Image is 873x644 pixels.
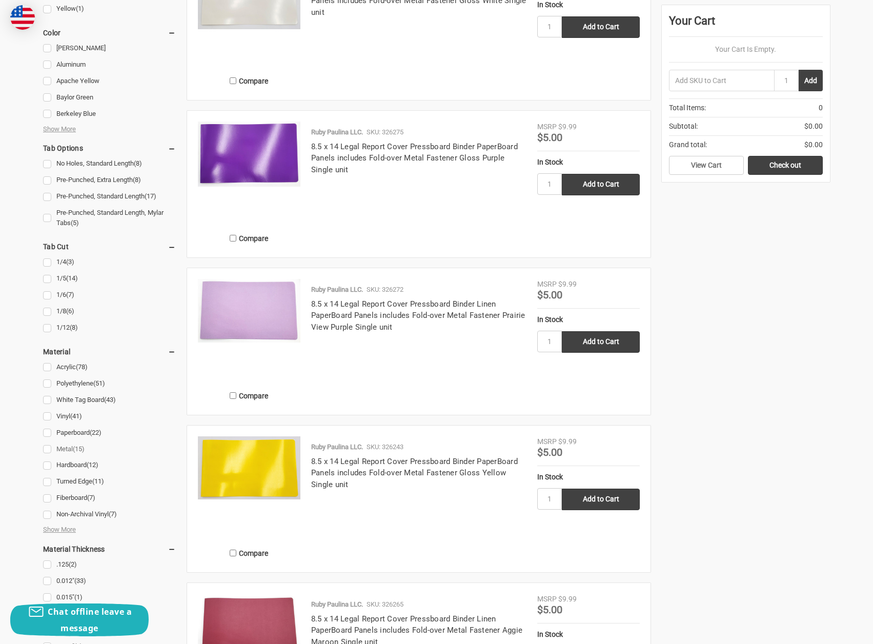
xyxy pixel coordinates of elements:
span: (43) [104,396,116,404]
span: (17) [145,192,156,200]
input: Add to Cart [562,331,640,353]
a: 8.5 x 14 Legal Report Cover Pressboard Binder PaperBoard Panels includes Fold-over Metal Fastener... [198,436,300,539]
input: Compare [230,550,236,556]
label: Compare [198,72,300,89]
span: Show More [43,525,76,535]
label: Compare [198,545,300,561]
span: $5.00 [537,131,562,144]
span: (7) [109,510,117,518]
a: Acrylic [43,360,176,374]
p: Ruby Paulina LLC. [311,599,363,610]
label: Compare [198,387,300,404]
span: (11) [92,477,104,485]
a: White Tag Board [43,393,176,407]
h5: Tab Options [43,142,176,154]
span: (41) [70,412,82,420]
input: Add to Cart [562,16,640,38]
h5: Color [43,27,176,39]
span: $0.00 [804,121,823,132]
a: Yellow [43,2,176,16]
input: Compare [230,235,236,241]
a: Pre-Punched, Extra Length [43,173,176,187]
span: Grand total: [669,139,707,150]
span: (7) [87,494,95,501]
a: 8.5 x 14 Legal Report Cover Pressboard Binder PaperBoard Panels includes Fold-over Metal Fastener... [311,457,518,489]
a: 0.012" [43,574,176,588]
span: (6) [66,307,74,315]
a: .125 [43,558,176,572]
span: $9.99 [558,437,577,446]
div: MSRP [537,594,557,605]
p: SKU: 326243 [367,442,403,452]
span: (78) [76,363,88,371]
a: Non-Archival Vinyl [43,508,176,521]
span: Chat offline leave a message [48,606,132,634]
a: Pre-Punched, Standard Length, Mylar Tabs [43,206,176,230]
button: Chat offline leave a message [10,603,149,636]
input: Compare [230,77,236,84]
span: (2) [69,560,77,568]
a: Polyethylene [43,377,176,391]
span: 0 [819,103,823,113]
a: Baylor Green [43,91,176,105]
a: View Cart [669,156,744,175]
span: (8) [133,176,141,184]
a: Hardboard [43,458,176,472]
span: $9.99 [558,280,577,288]
span: $5.00 [537,289,562,301]
span: $9.99 [558,123,577,131]
a: Check out [748,156,823,175]
span: Show More [43,124,76,134]
span: $0.00 [804,139,823,150]
span: (5) [71,219,79,227]
div: In Stock [537,472,640,482]
a: Vinyl [43,410,176,424]
p: Your Cart Is Empty. [669,44,823,55]
input: Compare [230,392,236,399]
span: Subtotal: [669,121,698,132]
a: 8.5 x 14 Legal Report Cover Pressboard Binder Linen PaperBoard Panels includes Fold-over Metal Fa... [311,299,525,332]
input: Add to Cart [562,489,640,510]
h5: Material Thickness [43,543,176,555]
img: duty and tax information for United States [10,5,35,30]
img: 8.5 x 14 Legal Report Cover Pressboard Binder PaperBoard Panels includes Fold-over Metal Fastener... [198,436,300,499]
span: (12) [87,461,98,469]
div: MSRP [537,122,557,132]
span: (51) [93,379,105,387]
a: 1/6 [43,288,176,302]
a: Pre-Punched, Standard Length [43,190,176,204]
button: Add [799,70,823,91]
a: 8.5 x 14 Legal Report Cover Pressboard Binder PaperBoard Panels includes Fold-over Metal Fastener... [311,142,518,174]
span: (14) [66,274,78,282]
a: 1/8 [43,305,176,318]
a: Fiberboard [43,491,176,505]
a: 1/5 [43,272,176,286]
a: No Holes, Standard Length [43,157,176,171]
span: (7) [66,291,74,298]
div: Your Cart [669,12,823,37]
span: Total Items: [669,103,706,113]
p: SKU: 326272 [367,285,403,295]
span: (22) [90,429,101,436]
div: MSRP [537,436,557,447]
a: Apache Yellow [43,74,176,88]
label: Compare [198,230,300,247]
div: In Stock [537,314,640,325]
a: 8.5 x 14 Legal Report Cover Pressboard Binder Linen PaperBoard Panels includes Fold-over Metal Fa... [198,279,300,381]
a: 0.015" [43,591,176,605]
span: (33) [74,577,86,585]
p: Ruby Paulina LLC. [311,285,363,295]
input: Add SKU to Cart [669,70,774,91]
span: $5.00 [537,603,562,616]
span: $9.99 [558,595,577,603]
span: $5.00 [537,446,562,458]
p: Ruby Paulina LLC. [311,442,363,452]
a: Berkeley Blue [43,107,176,121]
div: In Stock [537,629,640,640]
p: SKU: 326275 [367,127,403,137]
a: 1/12 [43,321,176,335]
img: 8.5 x 14 Legal Report Cover Pressboard Binder PaperBoard Panels includes Fold-over Metal Fastener... [198,122,300,187]
span: (1) [76,5,84,12]
a: Turned Edge [43,475,176,489]
a: 8.5 x 14 Legal Report Cover Pressboard Binder PaperBoard Panels includes Fold-over Metal Fastener... [198,122,300,224]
